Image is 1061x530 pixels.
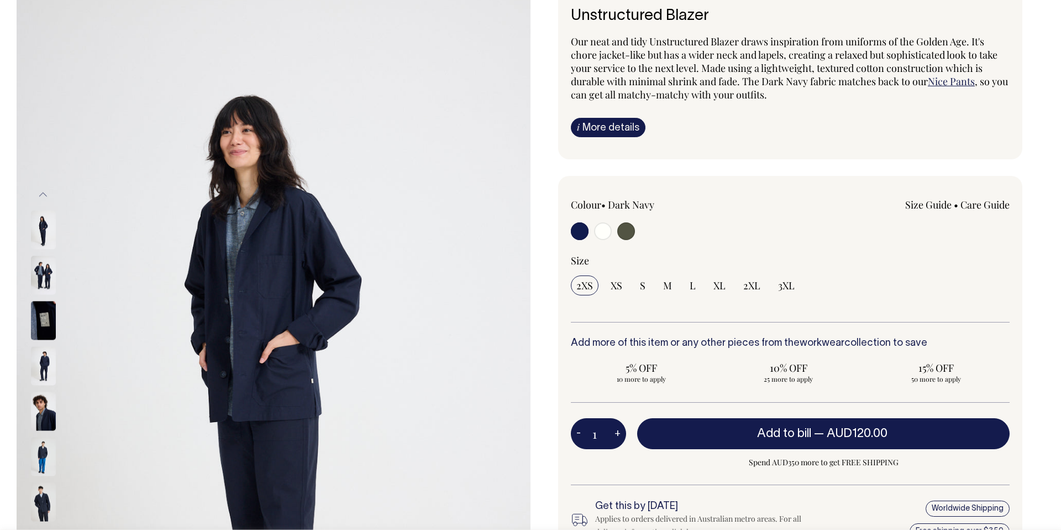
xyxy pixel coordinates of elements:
button: Add to bill —AUD120.00 [637,418,1010,449]
span: XS [611,279,622,292]
span: • [954,198,958,211]
button: + [609,423,626,445]
span: , so you can get all matchy-matchy with your outfits. [571,75,1008,101]
button: - [571,423,586,445]
img: dark-navy [31,211,56,250]
a: Size Guide [905,198,952,211]
img: dark-navy [31,347,56,386]
img: dark-navy [31,392,56,431]
h6: Unstructured Blazer [571,8,1010,25]
span: 5% OFF [576,361,706,375]
a: iMore details [571,118,645,137]
span: XL [713,279,726,292]
h6: Get this by [DATE] [595,501,811,512]
img: dark-navy [31,483,56,522]
input: L [684,276,701,295]
div: Size [571,254,1010,267]
input: 2XS [571,276,598,295]
span: Add to bill [757,428,811,439]
input: S [634,276,651,295]
input: 3XL [773,276,800,295]
img: dark-navy [31,256,56,295]
span: — [814,428,890,439]
input: 15% OFF 50 more to apply [865,358,1006,387]
span: 10% OFF [724,361,854,375]
span: 2XL [743,279,760,292]
span: Our neat and tidy Unstructured Blazer draws inspiration from uniforms of the Golden Age. It's cho... [571,35,997,88]
button: Previous [35,183,51,207]
span: 2XS [576,279,593,292]
span: 3XL [778,279,795,292]
input: 2XL [738,276,766,295]
input: 5% OFF 10 more to apply [571,358,712,387]
span: S [640,279,645,292]
span: 10 more to apply [576,375,706,383]
span: • [601,198,606,211]
a: Nice Pants [928,75,975,88]
input: XS [605,276,628,295]
span: L [690,279,696,292]
a: workwear [800,339,844,348]
span: 15% OFF [871,361,1001,375]
span: 50 more to apply [871,375,1001,383]
span: M [663,279,672,292]
span: AUD120.00 [827,428,887,439]
input: M [658,276,677,295]
span: 25 more to apply [724,375,854,383]
div: Colour [571,198,747,211]
h6: Add more of this item or any other pieces from the collection to save [571,338,1010,349]
input: 10% OFF 25 more to apply [718,358,859,387]
input: XL [708,276,731,295]
img: dark-navy [31,438,56,476]
span: i [577,121,580,133]
img: dark-navy [31,302,56,340]
a: Care Guide [960,198,1010,211]
span: Spend AUD350 more to get FREE SHIPPING [637,456,1010,469]
label: Dark Navy [608,198,654,211]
